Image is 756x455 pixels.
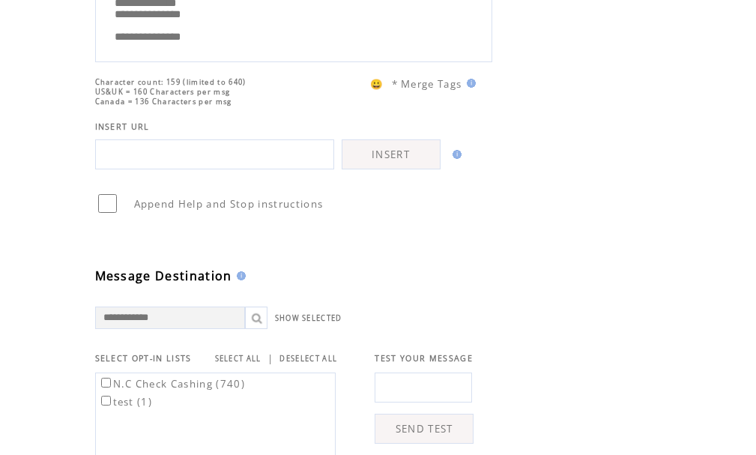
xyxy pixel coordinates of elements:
span: INSERT URL [95,121,150,132]
label: N.C Check Cashing (740) [98,377,246,391]
a: DESELECT ALL [279,354,337,364]
span: US&UK = 160 Characters per msg [95,87,231,97]
span: Append Help and Stop instructions [134,197,324,211]
img: help.gif [448,150,462,159]
a: SHOW SELECTED [275,313,342,323]
span: TEST YOUR MESSAGE [375,353,473,364]
label: test (1) [98,395,153,409]
span: Canada = 136 Characters per msg [95,97,232,106]
a: SEND TEST [375,414,474,444]
a: SELECT ALL [215,354,261,364]
img: help.gif [462,79,476,88]
span: | [267,352,273,365]
img: help.gif [232,271,246,280]
span: SELECT OPT-IN LISTS [95,353,192,364]
span: Message Destination [95,268,232,284]
span: Character count: 159 (limited to 640) [95,77,247,87]
span: * Merge Tags [392,77,462,91]
input: N.C Check Cashing (740) [101,378,111,388]
input: test (1) [101,396,111,406]
a: INSERT [342,139,441,169]
span: 😀 [370,77,384,91]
